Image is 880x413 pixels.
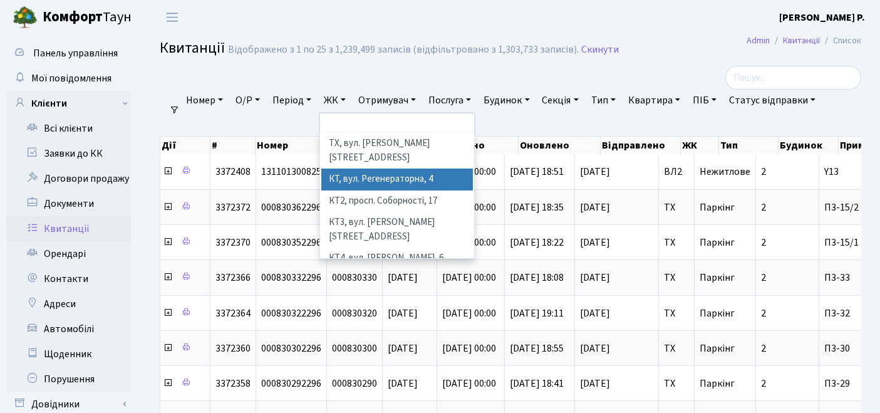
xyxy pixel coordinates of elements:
[700,306,735,320] span: Паркінг
[321,212,474,248] li: КТ3, вул. [PERSON_NAME][STREET_ADDRESS]
[6,241,132,266] a: Орендарі
[510,165,564,179] span: [DATE] 18:51
[215,342,251,355] span: 3372360
[623,90,685,111] a: Квартира
[388,377,418,390] span: [DATE]
[580,202,653,212] span: [DATE]
[664,167,689,177] span: ВЛ2
[779,10,865,25] a: [PERSON_NAME] Р.
[261,377,321,390] span: 000830292296
[319,90,351,111] a: ЖК
[510,236,564,249] span: [DATE] 18:22
[6,116,132,141] a: Всі клієнти
[442,306,496,320] span: [DATE] 00:00
[700,377,735,390] span: Паркінг
[510,201,564,214] span: [DATE] 18:35
[157,7,188,28] button: Переключити навігацію
[519,137,601,154] th: Оновлено
[31,71,111,85] span: Мої повідомлення
[725,66,861,90] input: Пошук...
[321,248,474,269] li: КТ4, вул. [PERSON_NAME], 6
[6,316,132,342] a: Автомобілі
[664,379,689,389] span: ТХ
[261,306,321,320] span: 000830322296
[230,90,265,111] a: О/Р
[6,266,132,291] a: Контакти
[332,377,377,390] span: 000830290
[580,379,653,389] span: [DATE]
[33,46,118,60] span: Панель управління
[6,66,132,91] a: Мої повідомлення
[724,90,820,111] a: Статус відправки
[700,342,735,355] span: Паркінг
[332,306,377,320] span: 000830320
[586,90,621,111] a: Тип
[537,90,584,111] a: Секція
[256,137,326,154] th: Номер
[761,236,766,249] span: 2
[700,165,750,179] span: Нежитлове
[442,342,496,355] span: [DATE] 00:00
[747,34,770,47] a: Admin
[581,44,619,56] a: Скинути
[423,90,476,111] a: Послуга
[181,90,228,111] a: Номер
[761,377,766,390] span: 2
[215,236,251,249] span: 3372370
[664,308,689,318] span: ТХ
[601,137,680,154] th: Відправлено
[580,308,653,318] span: [DATE]
[261,342,321,355] span: 000830302296
[321,169,474,191] li: КТ, вул. Регенераторна, 4
[580,238,653,248] span: [DATE]
[700,271,735,285] span: Паркінг
[664,273,689,283] span: ТХ
[388,306,418,320] span: [DATE]
[321,133,474,169] li: ТХ, вул. [PERSON_NAME][STREET_ADDRESS]
[510,306,564,320] span: [DATE] 19:11
[779,137,839,154] th: Будинок
[761,165,766,179] span: 2
[580,343,653,353] span: [DATE]
[580,273,653,283] span: [DATE]
[728,28,880,54] nav: breadcrumb
[681,137,719,154] th: ЖК
[261,271,321,285] span: 000830332296
[664,238,689,248] span: ТХ
[215,201,251,214] span: 3372372
[6,166,132,191] a: Договори продажу
[700,236,735,249] span: Паркінг
[43,7,103,27] b: Комфорт
[388,342,418,355] span: [DATE]
[215,271,251,285] span: 3372366
[353,90,421,111] a: Отримувач
[442,271,496,285] span: [DATE] 00:00
[719,137,779,154] th: Тип
[437,137,519,154] th: Створено
[783,34,820,47] a: Квитанції
[388,271,418,285] span: [DATE]
[761,201,766,214] span: 2
[761,271,766,285] span: 2
[6,191,132,216] a: Документи
[779,11,865,24] b: [PERSON_NAME] Р.
[210,137,256,154] th: #
[267,90,316,111] a: Період
[215,165,251,179] span: 3372408
[228,44,579,56] div: Відображено з 1 по 25 з 1,239,499 записів (відфільтровано з 1,303,733 записів).
[332,342,377,355] span: 000830300
[160,37,225,59] span: Квитанції
[13,5,38,30] img: logo.png
[688,90,722,111] a: ПІБ
[664,343,689,353] span: ТХ
[479,90,534,111] a: Будинок
[261,165,321,179] span: 131101300825
[6,91,132,116] a: Клієнти
[6,291,132,316] a: Адреси
[6,216,132,241] a: Квитанції
[510,377,564,390] span: [DATE] 18:41
[580,167,653,177] span: [DATE]
[820,34,861,48] li: Список
[761,342,766,355] span: 2
[442,377,496,390] span: [DATE] 00:00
